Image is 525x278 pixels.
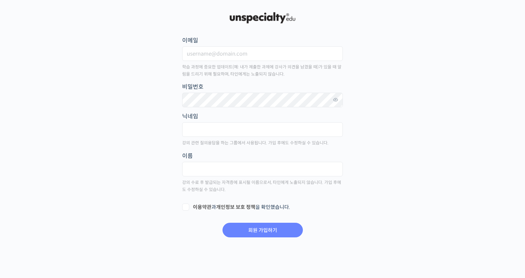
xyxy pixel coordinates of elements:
label: 비밀번호 [182,82,343,92]
legend: 이름 [182,151,193,161]
legend: 닉네임 [182,112,198,121]
label: 이메일 [182,36,343,45]
a: 이용약관 [193,204,211,210]
p: 강의 수료 후 발급되는 자격증에 표시될 이름으로서, 타인에게 노출되지 않습니다. 가입 후에도 수정하실 수 있습니다. [182,179,343,194]
label: 과 을 확인했습니다. [182,204,343,211]
a: 개인정보 보호 정책 [216,204,255,210]
input: username@domain.com [182,46,343,61]
p: 강의 관련 질의응답을 하는 그룹에서 사용됩니다. 가입 후에도 수정하실 수 있습니다. [182,139,343,146]
input: 회원 가입하기 [222,223,303,237]
p: 학습 과정에 중요한 업데이트(예: 내가 제출한 과제에 강사가 의견을 남겼을 때)가 있을 때 알림을 드리기 위해 필요하며, 타인에게는 노출되지 않습니다. [182,63,343,78]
